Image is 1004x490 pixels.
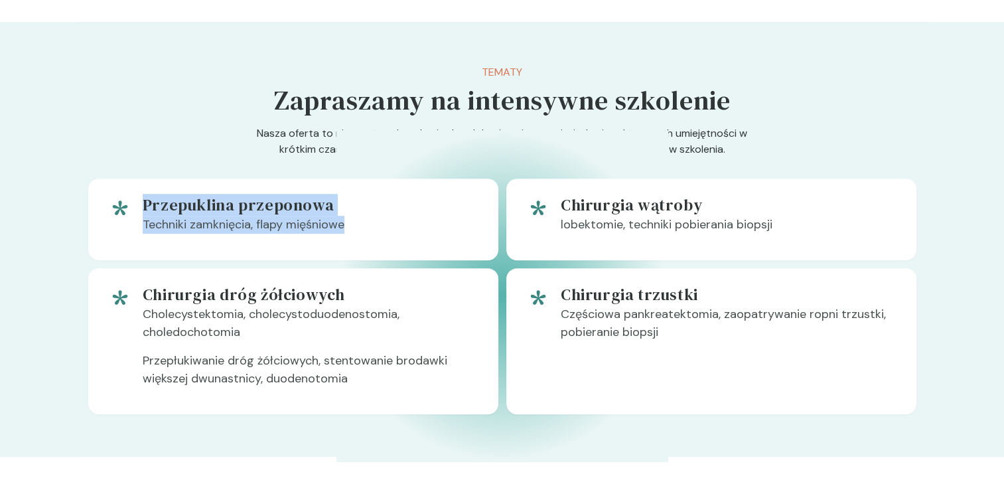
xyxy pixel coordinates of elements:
[143,284,477,305] h5: Chirurgia dróg żółciowych
[143,352,477,398] p: Przepłukiwanie dróg żółciowych, stentowanie brodawki większej dwunastnicy, duodenotomia
[561,195,895,216] h5: Chirurgia wątroby
[143,305,477,352] p: Cholecystektomia, cholecystoduodenostomia, choledochotomia
[274,64,731,80] p: Tematy
[274,80,731,120] h5: Zapraszamy na intensywne szkolenie
[561,284,895,305] h5: Chirurgia trzustki
[561,305,895,352] p: Częściowa pankreatektomia, zaopatrywanie ropni trzustki, pobieranie biopsji
[143,195,477,216] h5: Przepuklina przeponowa
[561,216,895,244] p: lobektomie, techniki pobierania biopsji
[143,216,477,244] p: Techniki zamknięcia, flapy mięśniowe
[248,125,757,179] p: Nasza oferta to niepowtarzalna okazja do zdobycia najnowszej wiedzy i praktycznych umiejętności w...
